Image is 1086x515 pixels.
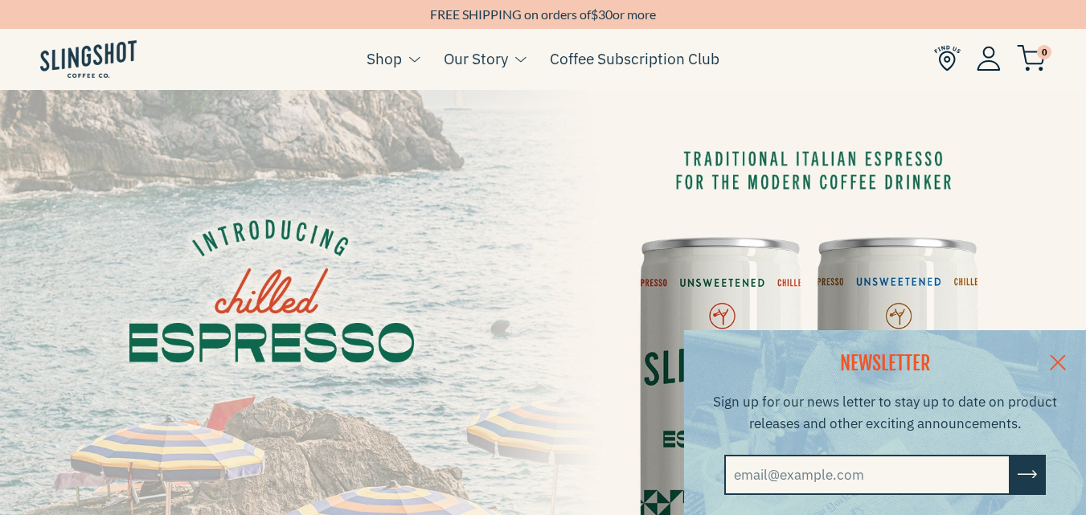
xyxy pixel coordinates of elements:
[724,455,1010,495] input: email@example.com
[1017,45,1046,72] img: cart
[977,46,1001,71] img: Account
[1037,45,1051,59] span: 0
[598,6,613,22] span: 30
[934,45,961,72] img: Find Us
[367,47,402,71] a: Shop
[550,47,719,71] a: Coffee Subscription Club
[591,6,598,22] span: $
[1017,49,1046,68] a: 0
[704,391,1066,435] p: Sign up for our news letter to stay up to date on product releases and other exciting announcements.
[704,350,1066,378] h2: NEWSLETTER
[444,47,508,71] a: Our Story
